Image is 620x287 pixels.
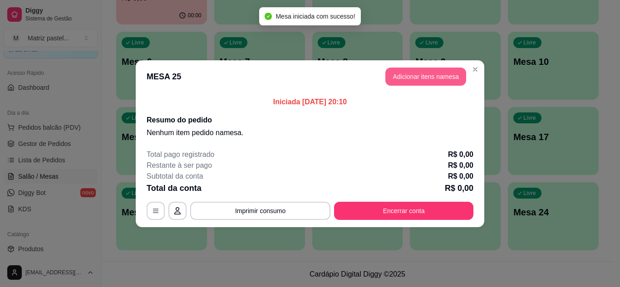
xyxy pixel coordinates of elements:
[385,68,466,86] button: Adicionar itens namesa
[468,62,482,77] button: Close
[448,171,473,182] p: R$ 0,00
[147,149,214,160] p: Total pago registrado
[147,171,203,182] p: Subtotal da conta
[147,127,473,138] p: Nenhum item pedido na mesa .
[334,202,473,220] button: Encerrar conta
[276,13,355,20] span: Mesa iniciada com sucesso!
[190,202,330,220] button: Imprimir consumo
[136,60,484,93] header: MESA 25
[147,97,473,107] p: Iniciada [DATE] 20:10
[265,13,272,20] span: check-circle
[147,115,473,126] h2: Resumo do pedido
[445,182,473,195] p: R$ 0,00
[448,149,473,160] p: R$ 0,00
[147,182,202,195] p: Total da conta
[448,160,473,171] p: R$ 0,00
[147,160,212,171] p: Restante à ser pago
